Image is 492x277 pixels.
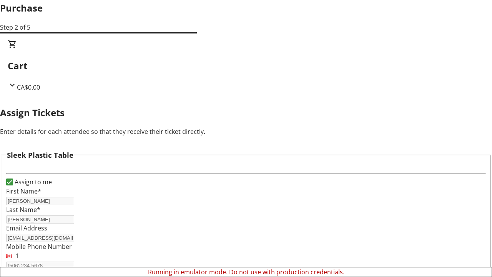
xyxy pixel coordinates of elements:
label: Email Address [6,224,47,232]
h3: Sleek Plastic Table [7,150,73,160]
div: CartCA$0.00 [8,40,484,92]
label: First Name* [6,187,41,195]
input: (506) 234-5678 [6,262,74,270]
span: CA$0.00 [17,83,40,92]
label: Assign to me [13,177,52,187]
label: Mobile Phone Number [6,242,72,251]
label: Last Name* [6,205,40,214]
h2: Cart [8,59,484,73]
